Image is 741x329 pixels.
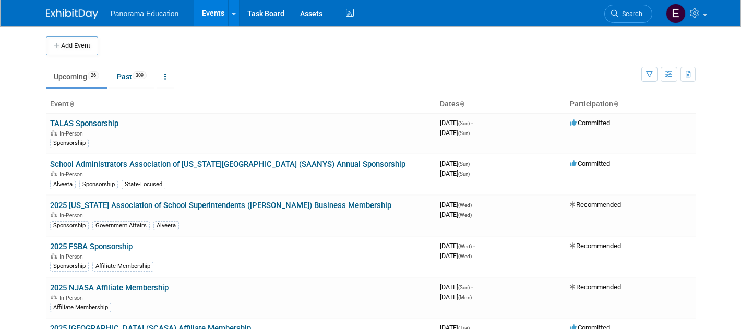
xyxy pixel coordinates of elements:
[458,120,470,126] span: (Sun)
[88,71,99,79] span: 26
[59,130,86,137] span: In-Person
[458,212,472,218] span: (Wed)
[51,171,57,176] img: In-Person Event
[50,201,391,210] a: 2025 [US_STATE] Association of School Superintendents ([PERSON_NAME]) Business Membership
[59,295,86,301] span: In-Person
[440,283,473,291] span: [DATE]
[59,253,86,260] span: In-Person
[458,285,470,290] span: (Sun)
[566,95,696,113] th: Participation
[50,242,133,251] a: 2025 FSBA Sponsorship
[59,212,86,219] span: In-Person
[50,139,89,148] div: Sponsorship
[666,4,686,23] img: External Events Calendar
[440,119,473,127] span: [DATE]
[92,262,153,271] div: Affiliate Membership
[458,171,470,177] span: (Sun)
[570,201,621,209] span: Recommended
[46,67,107,87] a: Upcoming26
[440,242,475,250] span: [DATE]
[440,201,475,209] span: [DATE]
[440,160,473,167] span: [DATE]
[51,253,57,259] img: In-Person Event
[458,253,472,259] span: (Wed)
[440,129,470,137] span: [DATE]
[458,243,472,249] span: (Wed)
[50,119,118,128] a: TALAS Sponsorship
[133,71,147,79] span: 309
[613,100,618,108] a: Sort by Participation Type
[570,160,610,167] span: Committed
[570,242,621,250] span: Recommended
[50,303,111,312] div: Affiliate Membership
[436,95,566,113] th: Dates
[50,283,169,293] a: 2025 NJASA Affiliate Membership
[153,221,179,230] div: Alveeta
[51,212,57,217] img: In-Person Event
[50,221,89,230] div: Sponsorship
[458,202,472,208] span: (Wed)
[50,262,89,271] div: Sponsorship
[471,119,473,127] span: -
[46,36,98,55] button: Add Event
[46,95,436,113] th: Event
[440,252,472,260] span: [DATE]
[471,160,473,167] span: -
[50,180,76,189] div: Alveeta
[122,180,165,189] div: State-Focused
[111,9,179,18] span: Panorama Education
[69,100,74,108] a: Sort by Event Name
[79,180,118,189] div: Sponsorship
[458,295,472,300] span: (Mon)
[459,100,464,108] a: Sort by Start Date
[471,283,473,291] span: -
[458,161,470,167] span: (Sun)
[51,130,57,136] img: In-Person Event
[618,10,642,18] span: Search
[570,119,610,127] span: Committed
[50,160,405,169] a: School Administrators Association of [US_STATE][GEOGRAPHIC_DATA] (SAANYS) Annual Sponsorship
[458,130,470,136] span: (Sun)
[46,9,98,19] img: ExhibitDay
[440,211,472,218] span: [DATE]
[51,295,57,300] img: In-Person Event
[440,293,472,301] span: [DATE]
[92,221,150,230] div: Government Affairs
[440,169,470,177] span: [DATE]
[473,242,475,250] span: -
[59,171,86,178] span: In-Person
[570,283,621,291] span: Recommended
[604,5,652,23] a: Search
[109,67,154,87] a: Past309
[473,201,475,209] span: -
